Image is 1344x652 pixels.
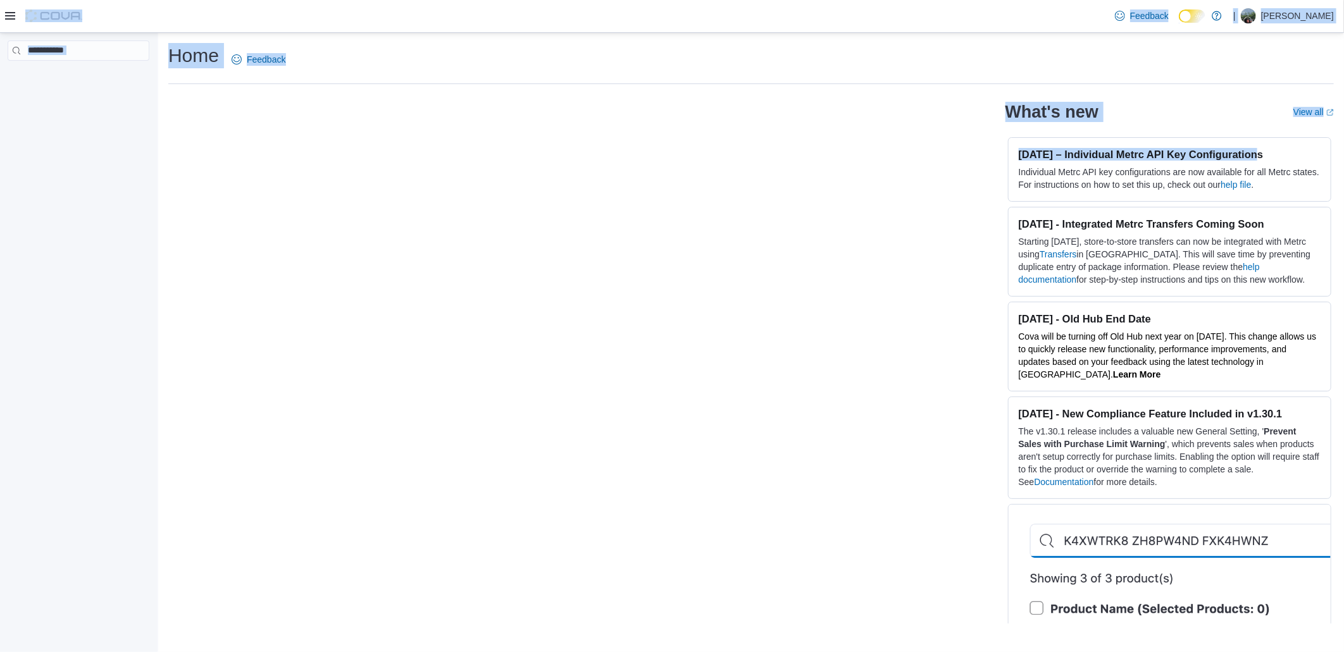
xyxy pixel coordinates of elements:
[8,63,149,94] nav: Complex example
[1019,218,1321,230] h3: [DATE] - Integrated Metrc Transfers Coming Soon
[247,53,285,66] span: Feedback
[1130,9,1169,22] span: Feedback
[168,43,219,68] h1: Home
[1221,180,1251,190] a: help file
[1179,9,1205,23] input: Dark Mode
[1035,477,1094,487] a: Documentation
[1326,109,1334,116] svg: External link
[1113,369,1160,379] a: Learn More
[227,47,290,72] a: Feedback
[1005,102,1098,122] h2: What's new
[1019,262,1260,285] a: help documentation
[25,9,82,22] img: Cova
[1019,148,1321,161] h3: [DATE] – Individual Metrc API Key Configurations
[1019,312,1321,325] h3: [DATE] - Old Hub End Date
[1019,426,1297,449] strong: Prevent Sales with Purchase Limit Warning
[1241,8,1256,23] div: Martina Nemanic
[1019,407,1321,420] h3: [DATE] - New Compliance Feature Included in v1.30.1
[1019,235,1321,286] p: Starting [DATE], store-to-store transfers can now be integrated with Metrc using in [GEOGRAPHIC_D...
[1293,107,1334,117] a: View allExternal link
[1019,331,1317,379] span: Cova will be turning off Old Hub next year on [DATE]. This change allows us to quickly release ne...
[1261,8,1334,23] p: [PERSON_NAME]
[1019,425,1321,488] p: The v1.30.1 release includes a valuable new General Setting, ' ', which prevents sales when produ...
[1040,249,1077,259] a: Transfers
[1019,166,1321,191] p: Individual Metrc API key configurations are now available for all Metrc states. For instructions ...
[1110,3,1174,28] a: Feedback
[1233,8,1236,23] p: |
